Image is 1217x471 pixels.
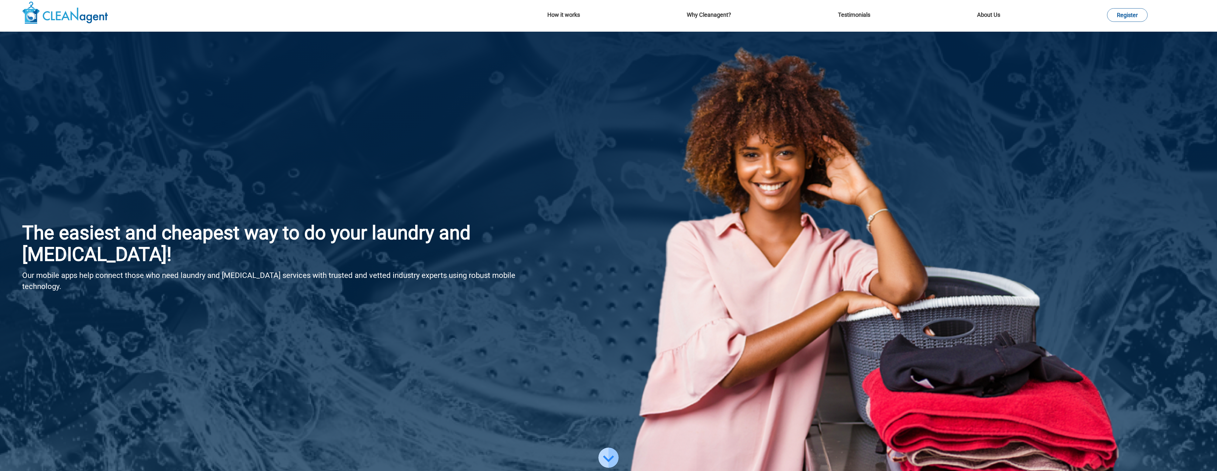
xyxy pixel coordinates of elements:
[547,11,580,18] a: How it works
[838,11,870,18] a: Testimonials
[22,270,550,292] h4: Our mobile apps help connect those who need laundry and [MEDICAL_DATA] services with trusted and ...
[977,11,1000,18] a: About Us
[687,11,731,18] a: Why Cleanagent?
[1107,8,1148,22] a: Register
[22,222,550,265] h1: The easiest and cheapest way to do your laundry and [MEDICAL_DATA]!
